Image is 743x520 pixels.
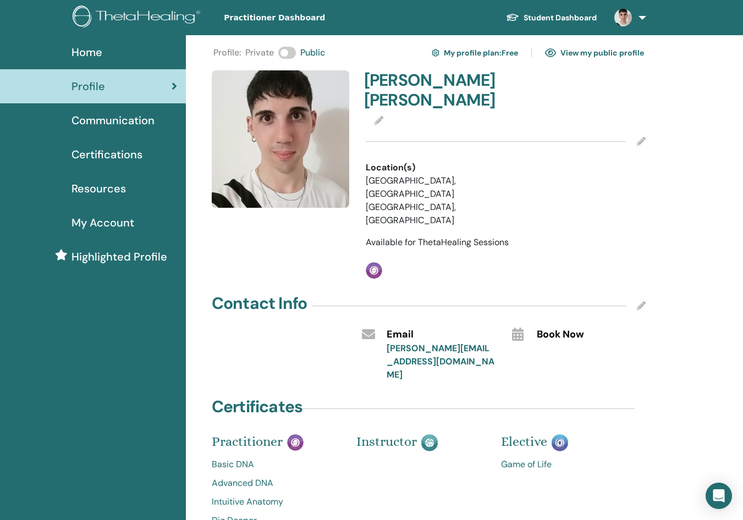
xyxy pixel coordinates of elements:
a: Intuitive Anatomy [212,495,340,508]
span: Available for ThetaHealing Sessions [366,236,509,248]
img: logo.png [73,5,204,30]
span: Communication [71,112,155,129]
a: My profile plan:Free [432,44,518,62]
h4: Contact Info [212,294,307,313]
span: Location(s) [366,161,415,174]
a: View my public profile [545,44,644,62]
span: My Account [71,214,134,231]
a: Student Dashboard [497,8,606,28]
span: Private [245,46,274,59]
li: [GEOGRAPHIC_DATA], [GEOGRAPHIC_DATA] [366,174,473,201]
span: Email [387,328,414,342]
span: Book Now [537,328,584,342]
img: default.jpg [212,70,349,208]
img: graduation-cap-white.svg [506,13,519,22]
span: Elective [501,434,547,449]
li: [GEOGRAPHIC_DATA], [GEOGRAPHIC_DATA] [366,201,473,227]
span: Practitioner [212,434,283,449]
span: Certifications [71,146,142,163]
span: Highlighted Profile [71,248,167,265]
h4: [PERSON_NAME] [PERSON_NAME] [364,70,499,110]
span: Instructor [356,434,417,449]
a: Advanced DNA [212,477,340,490]
div: Open Intercom Messenger [706,483,732,509]
span: Profile : [213,46,241,59]
span: Resources [71,180,126,197]
img: eye.svg [545,48,556,58]
a: Basic DNA [212,458,340,471]
span: Practitioner Dashboard [224,12,389,24]
a: [PERSON_NAME][EMAIL_ADDRESS][DOMAIN_NAME] [387,342,494,380]
img: default.jpg [614,9,632,26]
img: cog.svg [432,47,439,58]
span: Profile [71,78,105,95]
h4: Certificates [212,397,302,417]
a: Game of Life [501,458,629,471]
span: Public [300,46,325,59]
span: Home [71,44,102,60]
